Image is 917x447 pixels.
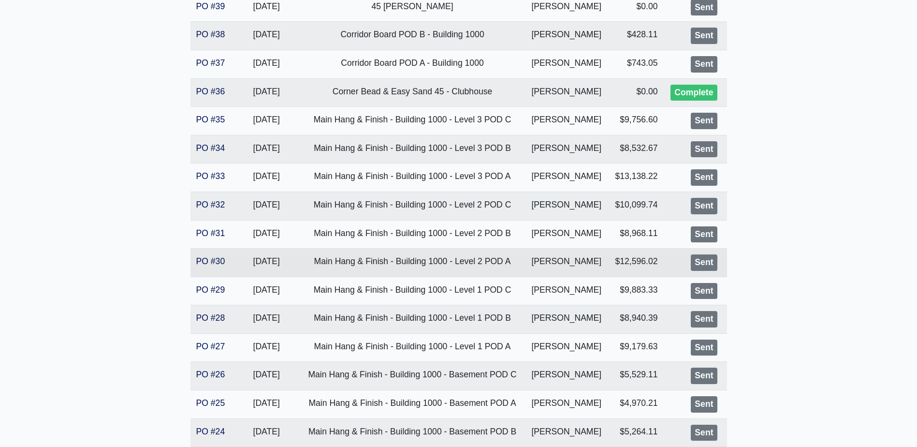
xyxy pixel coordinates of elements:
[233,418,300,447] td: [DATE]
[525,249,608,277] td: [PERSON_NAME]
[608,249,664,277] td: $12,596.02
[691,198,717,214] div: Sent
[525,362,608,390] td: [PERSON_NAME]
[196,200,225,209] a: PO #32
[525,220,608,249] td: [PERSON_NAME]
[525,277,608,305] td: [PERSON_NAME]
[525,135,608,164] td: [PERSON_NAME]
[196,285,225,295] a: PO #29
[300,362,524,390] td: Main Hang & Finish - Building 1000 - Basement POD C
[691,368,717,384] div: Sent
[525,390,608,419] td: [PERSON_NAME]
[608,50,664,78] td: $743.05
[300,418,524,447] td: Main Hang & Finish - Building 1000 - Basement POD B
[525,107,608,135] td: [PERSON_NAME]
[691,113,717,129] div: Sent
[608,135,664,164] td: $8,532.67
[608,192,664,220] td: $10,099.74
[196,398,225,408] a: PO #25
[608,390,664,419] td: $4,970.21
[233,333,300,362] td: [DATE]
[196,313,225,323] a: PO #28
[525,333,608,362] td: [PERSON_NAME]
[691,425,717,441] div: Sent
[233,164,300,192] td: [DATE]
[196,427,225,436] a: PO #24
[300,390,524,419] td: Main Hang & Finish - Building 1000 - Basement POD A
[608,362,664,390] td: $5,529.11
[608,333,664,362] td: $9,179.63
[233,135,300,164] td: [DATE]
[233,220,300,249] td: [DATE]
[233,50,300,78] td: [DATE]
[196,1,225,11] a: PO #39
[525,164,608,192] td: [PERSON_NAME]
[670,85,717,101] div: Complete
[608,22,664,50] td: $428.11
[233,249,300,277] td: [DATE]
[608,107,664,135] td: $9,756.60
[233,305,300,334] td: [DATE]
[691,340,717,356] div: Sent
[691,141,717,158] div: Sent
[691,396,717,413] div: Sent
[233,277,300,305] td: [DATE]
[691,169,717,186] div: Sent
[300,333,524,362] td: Main Hang & Finish - Building 1000 - Level 1 POD A
[691,28,717,44] div: Sent
[300,135,524,164] td: Main Hang & Finish - Building 1000 - Level 3 POD B
[196,171,225,181] a: PO #33
[608,305,664,334] td: $8,940.39
[233,107,300,135] td: [DATE]
[525,192,608,220] td: [PERSON_NAME]
[300,249,524,277] td: Main Hang & Finish - Building 1000 - Level 2 POD A
[691,226,717,243] div: Sent
[233,362,300,390] td: [DATE]
[608,78,664,107] td: $0.00
[300,107,524,135] td: Main Hang & Finish - Building 1000 - Level 3 POD C
[233,22,300,50] td: [DATE]
[233,390,300,419] td: [DATE]
[196,58,225,68] a: PO #37
[300,192,524,220] td: Main Hang & Finish - Building 1000 - Level 2 POD C
[196,30,225,39] a: PO #38
[300,22,524,50] td: Corridor Board POD B - Building 1000
[300,305,524,334] td: Main Hang & Finish - Building 1000 - Level 1 POD B
[525,50,608,78] td: [PERSON_NAME]
[525,78,608,107] td: [PERSON_NAME]
[196,87,225,96] a: PO #36
[233,192,300,220] td: [DATE]
[608,164,664,192] td: $13,138.22
[300,277,524,305] td: Main Hang & Finish - Building 1000 - Level 1 POD C
[525,418,608,447] td: [PERSON_NAME]
[691,254,717,271] div: Sent
[300,220,524,249] td: Main Hang & Finish - Building 1000 - Level 2 POD B
[196,143,225,153] a: PO #34
[691,56,717,73] div: Sent
[196,115,225,124] a: PO #35
[608,277,664,305] td: $9,883.33
[608,418,664,447] td: $5,264.11
[525,305,608,334] td: [PERSON_NAME]
[196,256,225,266] a: PO #30
[196,370,225,379] a: PO #26
[691,311,717,328] div: Sent
[196,342,225,351] a: PO #27
[300,164,524,192] td: Main Hang & Finish - Building 1000 - Level 3 POD A
[525,22,608,50] td: [PERSON_NAME]
[233,78,300,107] td: [DATE]
[300,50,524,78] td: Corridor Board POD A - Building 1000
[691,283,717,299] div: Sent
[608,220,664,249] td: $8,968.11
[300,78,524,107] td: Corner Bead & Easy Sand 45 - Clubhouse
[196,228,225,238] a: PO #31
